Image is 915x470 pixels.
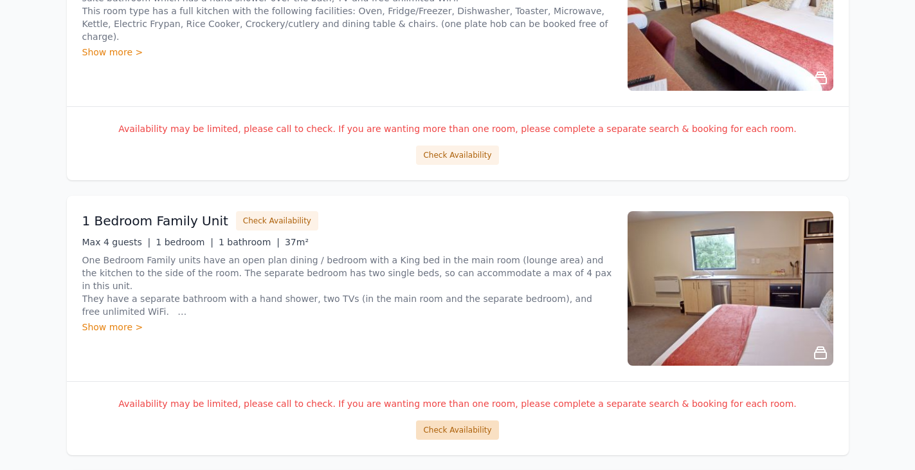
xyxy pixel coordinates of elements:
[82,122,833,135] p: Availability may be limited, please call to check. If you are wanting more than one room, please ...
[82,397,833,410] p: Availability may be limited, please call to check. If you are wanting more than one room, please ...
[416,420,498,440] button: Check Availability
[416,146,498,165] button: Check Availability
[82,237,151,247] span: Max 4 guests |
[156,237,213,247] span: 1 bedroom |
[82,321,612,334] div: Show more >
[82,212,228,230] h3: 1 Bedroom Family Unit
[82,254,612,318] p: One Bedroom Family units have an open plan dining / bedroom with a King bed in the main room (lou...
[236,211,318,230] button: Check Availability
[219,237,280,247] span: 1 bathroom |
[285,237,309,247] span: 37m²
[82,46,612,59] div: Show more >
